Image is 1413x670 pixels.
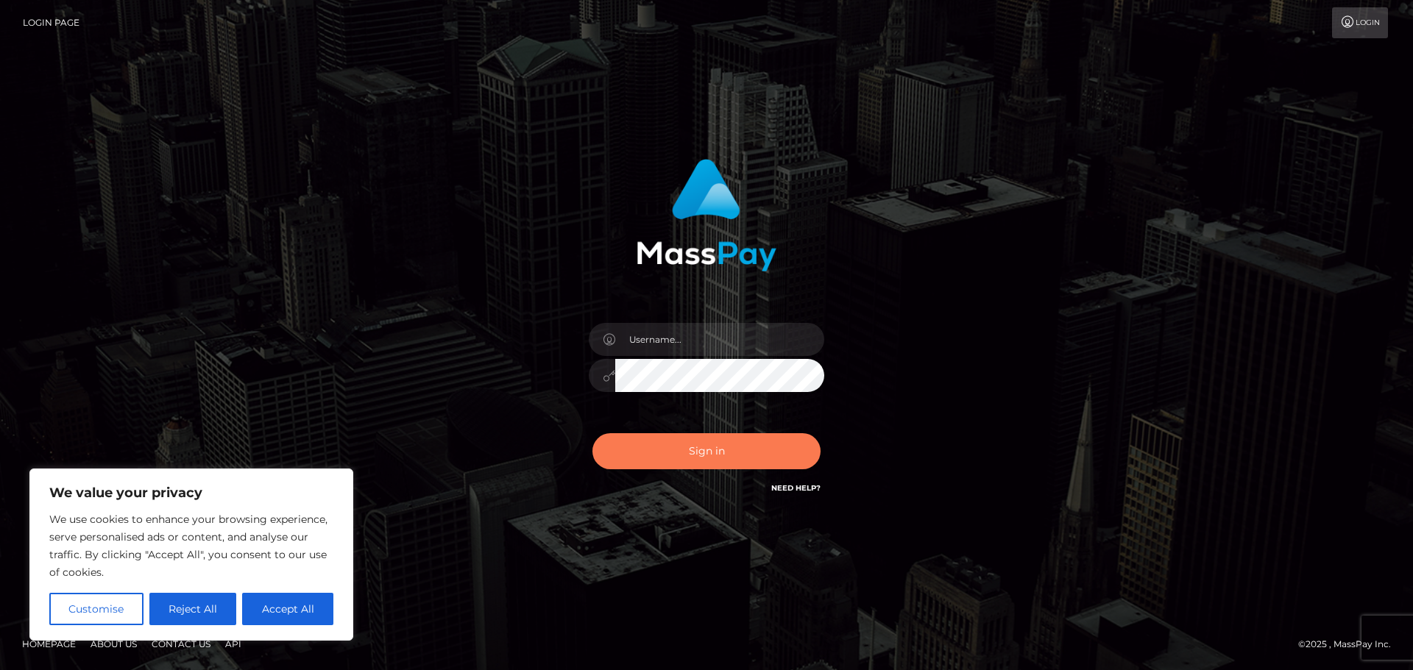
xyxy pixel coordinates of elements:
[29,468,353,641] div: We value your privacy
[1298,636,1402,652] div: © 2025 , MassPay Inc.
[146,632,216,655] a: Contact Us
[592,433,821,469] button: Sign in
[49,510,333,581] p: We use cookies to enhance your browsing experience, serve personalised ads or content, and analys...
[16,632,82,655] a: Homepage
[637,159,776,271] img: MassPay Login
[615,323,824,356] input: Username...
[1332,7,1388,38] a: Login
[242,593,333,625] button: Accept All
[149,593,237,625] button: Reject All
[49,484,333,502] p: We value your privacy
[23,7,79,38] a: Login Page
[219,632,247,655] a: API
[771,483,821,493] a: Need Help?
[49,593,144,625] button: Customise
[85,632,143,655] a: About Us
